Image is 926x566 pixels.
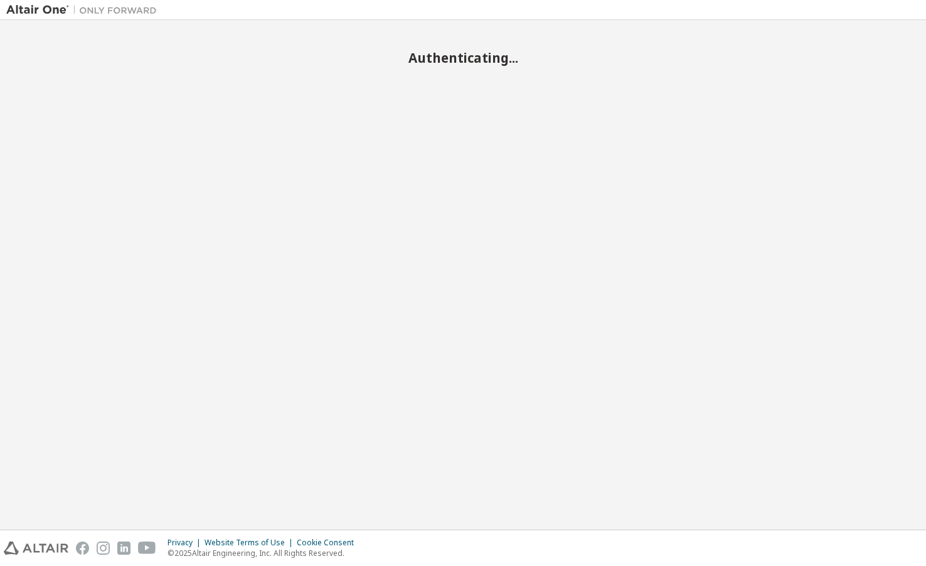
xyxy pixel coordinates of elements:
img: instagram.svg [97,542,110,555]
div: Website Terms of Use [205,538,297,548]
p: © 2025 Altair Engineering, Inc. All Rights Reserved. [168,548,361,558]
img: youtube.svg [138,542,156,555]
h2: Authenticating... [6,50,920,66]
img: Altair One [6,4,163,16]
img: facebook.svg [76,542,89,555]
img: altair_logo.svg [4,542,68,555]
img: linkedin.svg [117,542,130,555]
div: Cookie Consent [297,538,361,548]
div: Privacy [168,538,205,548]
